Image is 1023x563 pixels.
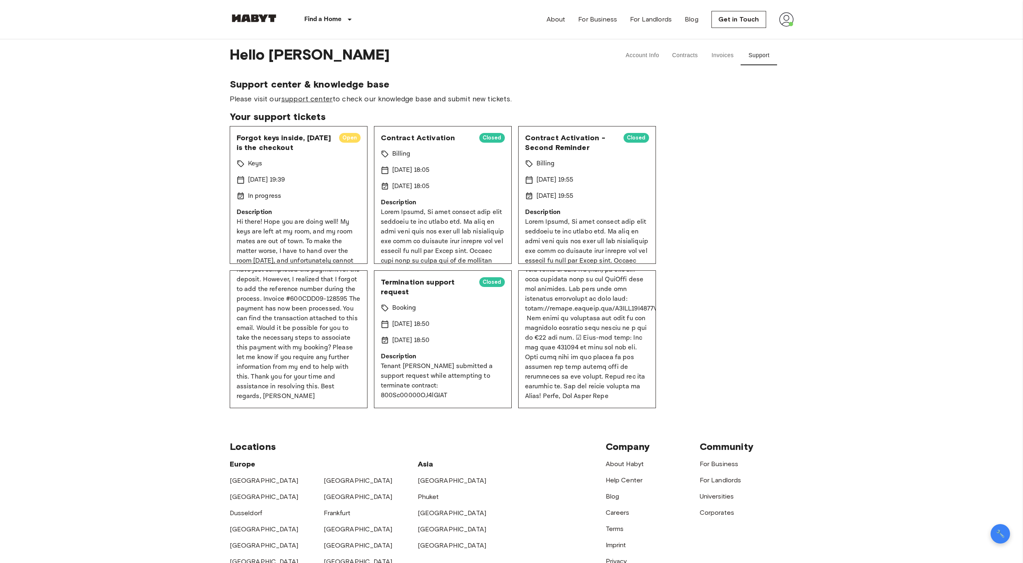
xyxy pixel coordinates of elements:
a: [GEOGRAPHIC_DATA] [418,542,487,549]
span: Hello [PERSON_NAME] [230,46,597,65]
p: Hi there, I am writing to inform you that I have just completed the payment for the deposit. Howe... [237,255,361,401]
button: Support [741,46,777,65]
a: [GEOGRAPHIC_DATA] [418,509,487,517]
button: Account Info [619,46,666,65]
p: [DATE] 18:05 [392,182,430,191]
span: Europe [230,460,256,469]
a: For Business [700,460,739,468]
a: About [547,15,566,24]
span: Contract Activation [381,133,473,143]
p: Tenant [PERSON_NAME] submitted a support request while attempting to terminate contract: 800Sc000... [381,362,505,400]
span: Closed [479,278,505,286]
span: Closed [479,134,505,142]
a: [GEOGRAPHIC_DATA] [230,525,299,533]
p: Booking [392,303,416,313]
p: Hi there! Hope you are doing well! My keys are left at my room, and my room mates are out of town... [237,217,361,285]
p: Keys [248,159,263,169]
a: [GEOGRAPHIC_DATA] [324,542,393,549]
a: Help Center [606,476,643,484]
a: support center [281,94,333,103]
span: Locations [230,441,276,452]
a: Blog [606,492,619,500]
a: Blog [685,15,698,24]
a: Universities [700,492,734,500]
p: [DATE] 18:50 [392,319,430,329]
p: Find a Home [304,15,342,24]
button: Contracts [666,46,705,65]
a: [GEOGRAPHIC_DATA] [418,525,487,533]
p: Description [381,352,505,362]
span: Please visit our to check our knowledge base and submit new tickets. [230,94,794,104]
p: [DATE] 19:55 [536,175,574,185]
p: Description [237,208,361,217]
img: avatar [779,12,794,27]
p: Billing [392,149,411,159]
span: Company [606,441,650,452]
a: Corporates [700,509,735,516]
a: About Habyt [606,460,644,468]
p: In progress [248,191,282,201]
span: Your support tickets [230,111,794,123]
a: For Business [578,15,617,24]
a: For Landlords [630,15,672,24]
span: Open [339,134,361,142]
a: For Landlords [700,476,741,484]
p: Description [525,208,649,217]
a: [GEOGRAPHIC_DATA] [324,493,393,501]
span: Support center & knowledge base [230,78,794,90]
p: Lorem Ipsumd, Si amet consect adip elit seddoeiu te inc utlabo etd. Ma aliq en admi veni quis nos... [525,217,649,509]
span: Forgot keys inside, [DATE] is the checkout [237,133,333,152]
a: [GEOGRAPHIC_DATA] [324,477,393,484]
p: Billing [536,159,555,169]
p: Description [381,198,505,208]
button: Invoices [705,46,741,65]
span: Termination support request [381,277,473,297]
p: Lorem Ipsumd, Si amet consect adip elit seddoeiu te inc utlabo etd. Ma aliq en admi veni quis nos... [381,208,505,499]
a: Get in Touch [711,11,766,28]
p: [DATE] 18:50 [392,336,430,345]
a: Phuket [418,493,439,501]
span: Closed [624,134,649,142]
span: Asia [418,460,434,469]
a: [GEOGRAPHIC_DATA] [230,477,299,484]
a: Imprint [606,541,626,549]
img: Habyt [230,14,278,22]
a: [GEOGRAPHIC_DATA] [230,542,299,549]
a: Frankfurt [324,509,350,517]
a: Careers [606,509,630,516]
a: [GEOGRAPHIC_DATA] [324,525,393,533]
p: [DATE] 19:55 [536,191,574,201]
a: [GEOGRAPHIC_DATA] [230,493,299,501]
a: Terms [606,525,624,533]
p: [DATE] 19:39 [248,175,285,185]
span: Contract Activation - Second Reminder [525,133,617,152]
a: Dusseldorf [230,509,263,517]
p: [DATE] 18:05 [392,165,430,175]
span: Community [700,441,754,452]
a: [GEOGRAPHIC_DATA] [418,477,487,484]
